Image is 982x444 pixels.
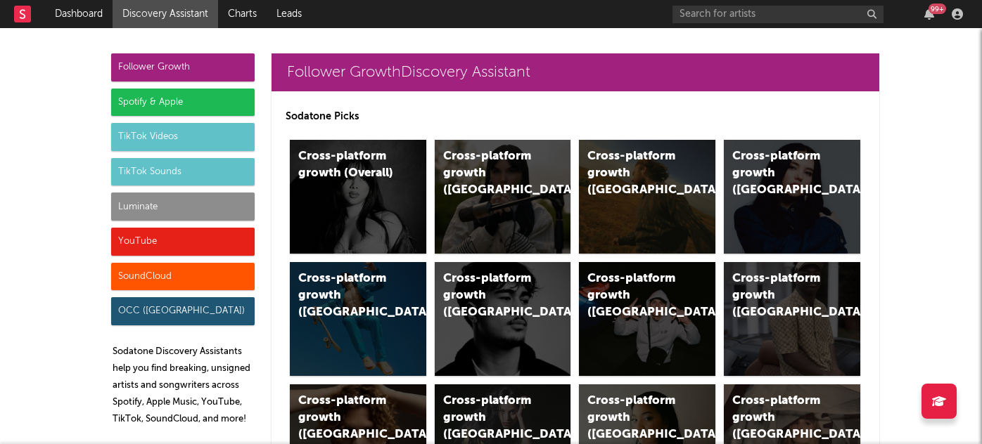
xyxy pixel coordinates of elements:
div: Follower Growth [111,53,255,81]
div: TikTok Sounds [111,158,255,186]
a: Cross-platform growth ([GEOGRAPHIC_DATA]) [579,140,715,254]
div: Cross-platform growth ([GEOGRAPHIC_DATA]) [298,393,394,443]
div: Cross-platform growth ([GEOGRAPHIC_DATA]) [587,393,683,443]
div: Cross-platform growth ([GEOGRAPHIC_DATA]) [443,270,539,321]
a: Cross-platform growth ([GEOGRAPHIC_DATA]/GSA) [579,262,715,376]
div: 99 + [929,4,946,14]
div: Spotify & Apple [111,89,255,117]
a: Cross-platform growth ([GEOGRAPHIC_DATA]) [435,140,571,254]
p: Sodatone Discovery Assistants help you find breaking, unsigned artists and songwriters across Spo... [113,344,255,428]
div: YouTube [111,228,255,256]
div: Cross-platform growth ([GEOGRAPHIC_DATA]) [732,393,828,443]
div: Cross-platform growth ([GEOGRAPHIC_DATA]) [443,393,539,443]
p: Sodatone Picks [286,108,865,125]
div: Cross-platform growth (Overall) [298,148,394,182]
a: Cross-platform growth ([GEOGRAPHIC_DATA]) [290,262,426,376]
div: Luminate [111,192,255,221]
div: Cross-platform growth ([GEOGRAPHIC_DATA]) [443,148,539,199]
a: Cross-platform growth ([GEOGRAPHIC_DATA]) [724,262,860,376]
div: Cross-platform growth ([GEOGRAPHIC_DATA]) [587,148,683,199]
a: Cross-platform growth ([GEOGRAPHIC_DATA]) [724,140,860,254]
div: TikTok Videos [111,123,255,151]
div: OCC ([GEOGRAPHIC_DATA]) [111,297,255,325]
a: Cross-platform growth ([GEOGRAPHIC_DATA]) [435,262,571,376]
a: Cross-platform growth (Overall) [290,140,426,254]
button: 99+ [924,8,934,20]
a: Follower GrowthDiscovery Assistant [272,53,879,91]
div: Cross-platform growth ([GEOGRAPHIC_DATA]) [732,148,828,199]
div: Cross-platform growth ([GEOGRAPHIC_DATA]/GSA) [587,270,683,321]
input: Search for artists [672,6,884,23]
div: SoundCloud [111,263,255,291]
div: Cross-platform growth ([GEOGRAPHIC_DATA]) [298,270,394,321]
div: Cross-platform growth ([GEOGRAPHIC_DATA]) [732,270,828,321]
